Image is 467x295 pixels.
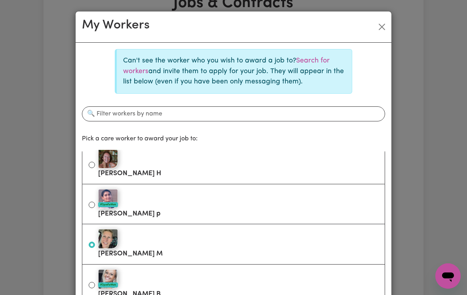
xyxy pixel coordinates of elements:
[98,147,378,180] label: [PERSON_NAME] H
[98,282,118,287] div: #OpenForWork
[98,229,118,249] img: Michelle M
[98,227,378,261] label: [PERSON_NAME] M
[376,21,388,33] button: Close
[98,187,378,221] label: [PERSON_NAME] p
[123,56,346,87] p: Can't see the worker who you wish to award a job to? and invite them to apply for your job. They ...
[98,149,118,168] img: Vanessa H
[98,189,118,209] img: Prasamsha p
[98,269,118,289] img: Julia B
[82,106,385,121] input: 🔍 Filter workers by name
[82,134,385,144] p: Pick a care worker to award your job to:
[435,263,461,289] iframe: Button to launch messaging window, conversation in progress
[82,18,150,33] h2: My Workers
[98,202,118,207] div: #OpenForWork
[123,57,330,74] a: Search for workers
